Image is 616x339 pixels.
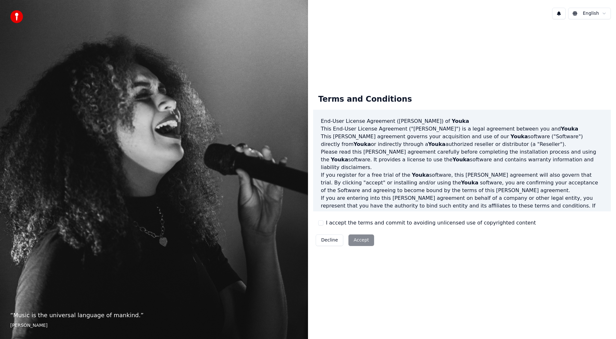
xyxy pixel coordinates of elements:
span: Youka [452,157,470,163]
p: Please read this [PERSON_NAME] agreement carefully before completing the installation process and... [321,148,603,171]
span: Youka [452,118,469,124]
span: Youka [354,141,371,147]
h3: End-User License Agreement ([PERSON_NAME]) of [321,117,603,125]
span: Youka [428,141,445,147]
span: Youka [412,172,429,178]
p: If you are entering into this [PERSON_NAME] agreement on behalf of a company or other legal entit... [321,194,603,225]
div: Terms and Conditions [313,89,417,110]
span: Youka [561,126,578,132]
p: “ Music is the universal language of mankind. ” [10,311,298,320]
footer: [PERSON_NAME] [10,322,298,329]
span: Youka [510,133,528,140]
p: This [PERSON_NAME] agreement governs your acquisition and use of our software ("Software") direct... [321,133,603,148]
p: If you register for a free trial of the software, this [PERSON_NAME] agreement will also govern t... [321,171,603,194]
button: Decline [316,234,343,246]
label: I accept the terms and commit to avoiding unlicensed use of copyrighted content [326,219,536,227]
span: Youka [461,180,478,186]
span: Youka [331,157,348,163]
p: This End-User License Agreement ("[PERSON_NAME]") is a legal agreement between you and [321,125,603,133]
img: youka [10,10,23,23]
